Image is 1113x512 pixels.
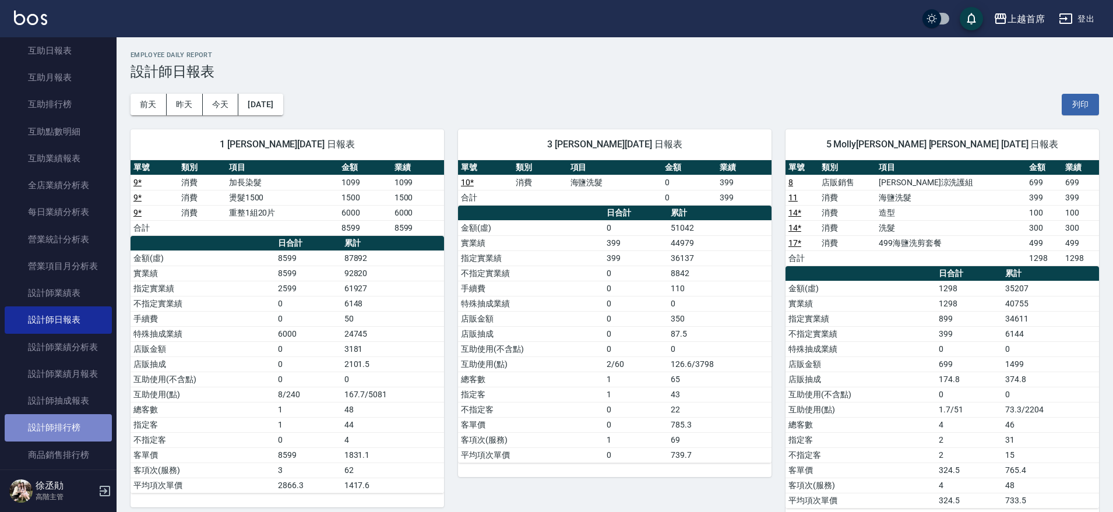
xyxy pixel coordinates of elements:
td: 699 [1062,175,1099,190]
td: 平均項次單價 [786,493,936,508]
td: 店販金額 [458,311,604,326]
td: 4 [936,417,1002,432]
td: 6148 [341,296,444,311]
td: 40755 [1002,296,1099,311]
a: 互助日報表 [5,37,112,64]
td: 0 [341,372,444,387]
td: 43 [668,387,772,402]
td: 399 [1062,190,1099,205]
td: 92820 [341,266,444,281]
th: 類別 [819,160,876,175]
button: save [960,7,983,30]
td: 300 [1062,220,1099,235]
td: 消費 [819,235,876,250]
td: 65 [668,372,772,387]
td: 6144 [1002,326,1099,341]
button: 前天 [131,94,167,115]
a: 設計師抽成報表 [5,387,112,414]
td: 44 [341,417,444,432]
td: 46 [1002,417,1099,432]
td: 1298 [1026,250,1063,266]
h3: 設計師日報表 [131,63,1099,80]
td: 互助使用(點) [131,387,275,402]
th: 業績 [717,160,772,175]
td: 1499 [1002,356,1099,372]
img: Person [9,479,33,503]
td: 客項次(服務) [458,432,604,447]
td: 0 [604,326,668,341]
a: 營業統計分析表 [5,226,112,253]
a: 11 [788,193,798,202]
td: 不指定客 [131,432,275,447]
td: 消費 [178,175,226,190]
td: 0 [662,190,717,205]
td: 手續費 [131,311,275,326]
td: 金額(虛) [131,250,275,266]
td: 100 [1062,205,1099,220]
button: 登出 [1054,8,1099,30]
td: 1298 [1062,250,1099,266]
th: 累計 [668,206,772,221]
td: 699 [936,356,1002,372]
td: 739.7 [668,447,772,462]
td: 消費 [178,205,226,220]
td: 合計 [131,220,178,235]
td: 499 [1026,235,1063,250]
table: a dense table [458,206,772,463]
td: 特殊抽成業績 [458,296,604,311]
th: 項目 [876,160,1026,175]
td: 51042 [668,220,772,235]
td: 海鹽洗髮 [876,190,1026,205]
td: 2599 [275,281,341,296]
td: 客項次(服務) [131,462,275,478]
td: 合計 [786,250,819,266]
td: 客單價 [458,417,604,432]
td: 300 [1026,220,1063,235]
td: 互助使用(不含點) [786,387,936,402]
td: 不指定客 [786,447,936,462]
td: 1 [604,387,668,402]
td: 2101.5 [341,356,444,372]
td: [PERSON_NAME]涼洗護組 [876,175,1026,190]
td: 0 [275,341,341,356]
td: 消費 [819,205,876,220]
td: 指定客 [458,387,604,402]
td: 36137 [668,250,772,266]
div: 上越首席 [1008,12,1045,26]
td: 店販抽成 [131,356,275,372]
td: 消費 [819,220,876,235]
td: 特殊抽成業績 [131,326,275,341]
td: 8599 [392,220,444,235]
td: 8599 [275,266,341,281]
a: 8 [788,178,793,187]
td: 0 [275,372,341,387]
span: 1 [PERSON_NAME][DATE] 日報表 [145,139,430,150]
td: 2 [936,432,1002,447]
td: 3 [275,462,341,478]
td: 特殊抽成業績 [786,341,936,356]
th: 累計 [341,236,444,251]
td: 互助使用(不含點) [458,341,604,356]
table: a dense table [131,160,444,236]
td: 126.6/3798 [668,356,772,372]
td: 0 [604,266,668,281]
td: 2 [936,447,1002,462]
th: 日合計 [275,236,341,251]
td: 24745 [341,326,444,341]
td: 0 [275,296,341,311]
td: 399 [717,190,772,205]
th: 業績 [1062,160,1099,175]
td: 100 [1026,205,1063,220]
td: 0 [668,296,772,311]
th: 金額 [1026,160,1063,175]
td: 6000 [275,326,341,341]
button: [DATE] [238,94,283,115]
td: 1831.1 [341,447,444,462]
td: 互助使用(點) [786,402,936,417]
td: 不指定實業績 [131,296,275,311]
td: 總客數 [131,402,275,417]
td: 指定實業績 [786,311,936,326]
h2: Employee Daily Report [131,51,1099,59]
td: 0 [275,432,341,447]
a: 設計師業績表 [5,280,112,306]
